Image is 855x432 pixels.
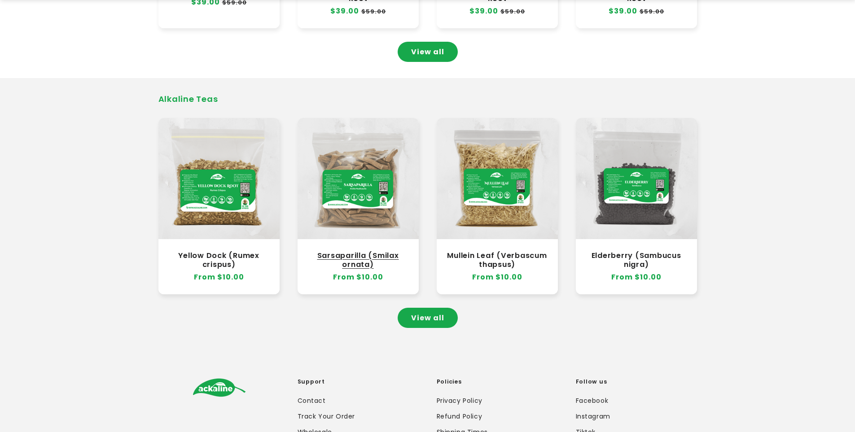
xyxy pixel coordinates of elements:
[167,251,271,269] a: Yellow Dock (Rumex crispus)
[437,395,482,409] a: Privacy Policy
[437,378,558,385] h2: Policies
[158,118,697,295] ul: Slider
[298,378,419,385] h2: Support
[307,251,410,269] a: Sarsaparilla (Smilax ornata)
[298,409,355,424] a: Track Your Order
[576,378,697,385] h2: Follow us
[576,409,610,424] a: Instagram
[298,395,326,409] a: Contact
[446,251,549,269] a: Mullein Leaf (Verbascum thapsus)
[158,94,697,104] h2: Alkaline Teas
[576,395,609,409] a: Facebook
[585,251,688,269] a: Elderberry (Sambucus nigra)
[437,409,482,424] a: Refund Policy
[398,42,458,62] a: View all products in the Sea Moss Capsules collection
[398,308,458,328] a: View all products in the Alkaline Herbs collection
